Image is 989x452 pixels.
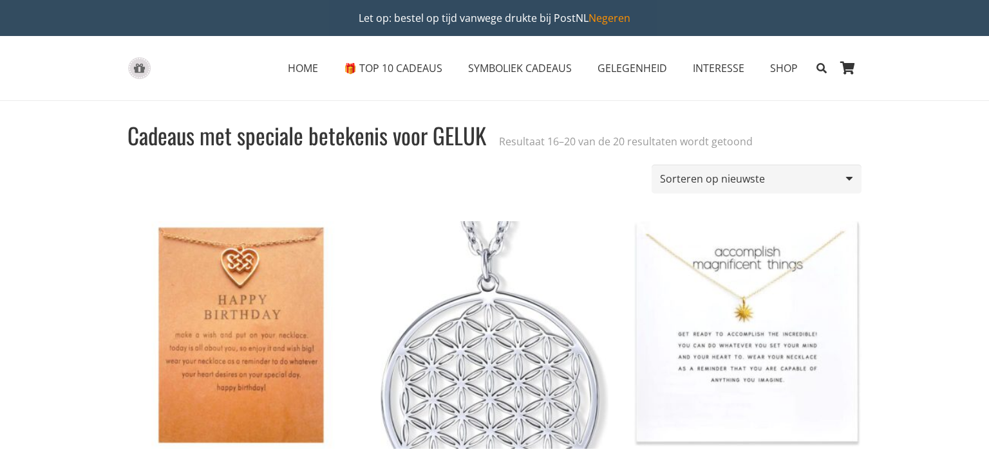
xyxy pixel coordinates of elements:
span: GELEGENHEID [598,61,667,75]
span: 🎁 TOP 10 CADEAUS [344,61,442,75]
img: cadeau vriendschap geluk kerstmis cadeaus met betekenis ketting op wenskaartje kopen [634,221,862,449]
p: Resultaat 16–20 van de 20 resultaten wordt getoond [499,134,753,149]
span: SHOP [770,61,798,75]
img: Verjaardag ketting [127,221,355,449]
a: 🎁 TOP 10 CADEAUS🎁 TOP 10 CADEAUS Menu [331,52,455,84]
span: INTERESSE [693,61,744,75]
img: Levensbloem ketting symbolisch cadeau Flower of life hanger kopen zilver ingspire [381,221,608,449]
a: SYMBOLIEK CADEAUSSYMBOLIEK CADEAUS Menu [455,52,585,84]
a: SHOPSHOP Menu [757,52,811,84]
a: gift-box-icon-grey-inspirerendwinkelen [127,57,151,80]
a: INTERESSEINTERESSE Menu [680,52,757,84]
select: Winkelbestelling [652,165,862,194]
h1: Cadeaus met speciale betekenis voor GELUK [127,121,486,150]
a: Winkelwagen [833,36,862,100]
a: HOMEHOME Menu [275,52,331,84]
a: Zoeken [811,52,833,84]
span: HOME [288,61,318,75]
a: Negeren [589,11,630,25]
span: SYMBOLIEK CADEAUS [468,61,572,75]
a: GELEGENHEIDGELEGENHEID Menu [585,52,680,84]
